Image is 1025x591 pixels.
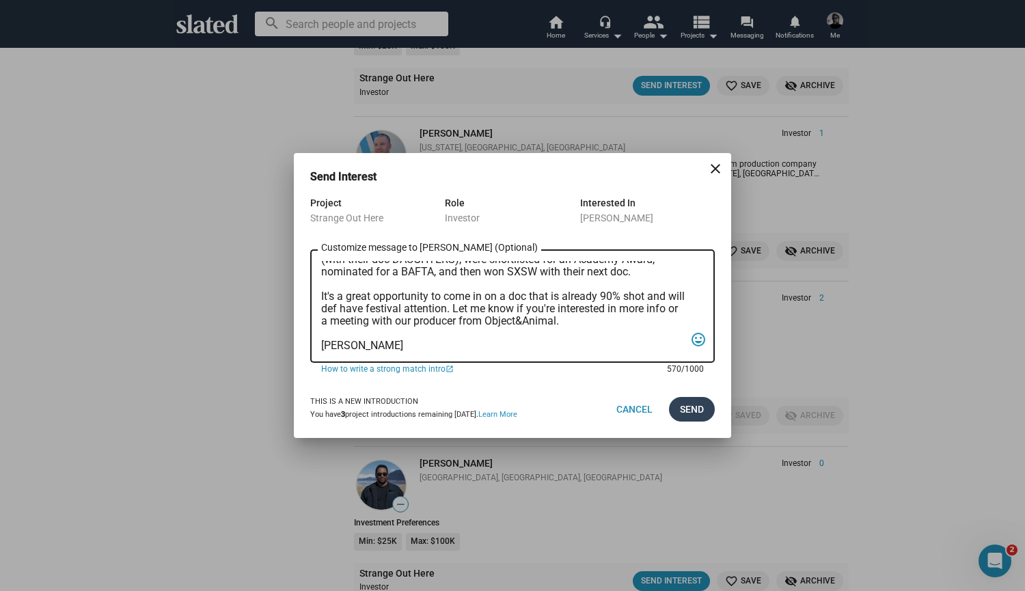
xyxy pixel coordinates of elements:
[445,211,579,225] div: Investor
[669,397,715,422] button: Send
[707,161,724,177] mat-icon: close
[478,410,517,419] a: Learn More
[341,410,345,419] b: 3
[310,397,418,406] strong: This is a new introduction
[310,169,396,184] h3: Send Interest
[580,211,715,225] div: [PERSON_NAME]
[605,397,664,422] button: Cancel
[445,195,579,211] div: Role
[310,211,445,225] div: Strange Out Here
[310,410,517,420] div: You have project introductions remaining [DATE].
[446,364,454,375] mat-icon: open_in_new
[310,195,445,211] div: Project
[690,329,707,351] mat-icon: tag_faces
[667,364,704,375] mat-hint: 570/1000
[321,363,657,375] a: How to write a strong match intro
[680,397,704,422] span: Send
[616,397,653,422] span: Cancel
[580,195,715,211] div: Interested In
